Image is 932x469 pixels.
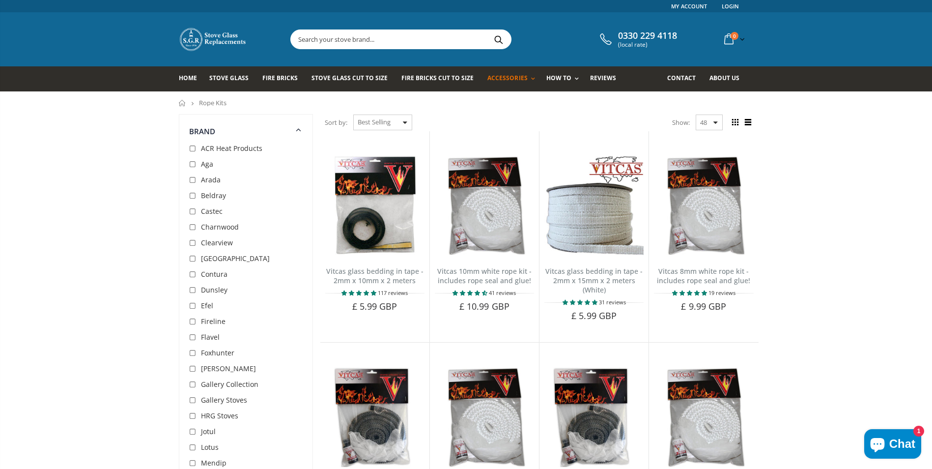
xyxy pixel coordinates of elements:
span: Charnwood [201,222,239,232]
a: How To [546,66,584,91]
span: 0330 229 4118 [618,30,677,41]
span: Grid view [730,117,741,128]
img: Vitcas stove glass bedding in tape [544,156,644,255]
img: Vitcas white rope, glue and gloves kit 6mm [435,367,534,467]
a: Home [179,66,204,91]
span: Dunsley [201,285,227,294]
a: Vitcas 8mm white rope kit - includes rope seal and glue! [657,266,750,285]
span: Jotul [201,427,216,436]
span: Aga [201,159,213,169]
a: Vitcas glass bedding in tape - 2mm x 10mm x 2 meters [326,266,424,285]
span: Contura [201,269,227,279]
span: How To [546,74,571,82]
a: Reviews [590,66,623,91]
a: Stove Glass [209,66,256,91]
a: Accessories [487,66,539,91]
img: Vitcas white rope, glue and gloves kit 3mm [654,367,753,467]
span: [GEOGRAPHIC_DATA] [201,254,270,263]
inbox-online-store-chat: Shopify online store chat [861,429,924,461]
button: Search [488,30,510,49]
span: 4.90 stars [563,298,599,306]
span: Fire Bricks Cut To Size [401,74,474,82]
span: Beldray [201,191,226,200]
span: Efel [201,301,213,310]
span: Fire Bricks [262,74,298,82]
span: Stove Glass Cut To Size [311,74,388,82]
span: Rope Kits [199,98,226,107]
span: Fireline [201,317,226,326]
span: About us [709,74,739,82]
span: 19 reviews [708,289,735,296]
span: £ 10.99 GBP [459,300,509,312]
span: Show: [672,115,690,130]
a: Fire Bricks Cut To Size [401,66,481,91]
span: Clearview [201,238,233,247]
span: Brand [189,126,216,136]
a: Home [179,100,186,106]
img: Vitcas stove glass bedding in tape [325,156,424,255]
img: Vitcas white rope, glue and gloves kit 8mm [654,156,753,255]
a: 0 [720,29,747,49]
span: Sort by: [325,114,347,131]
span: Contact [667,74,696,82]
span: ACR Heat Products [201,144,262,153]
span: £ 5.99 GBP [352,300,397,312]
img: Stove Glass Replacement [179,27,248,52]
span: HRG Stoves [201,411,238,420]
span: Foxhunter [201,348,234,357]
a: Stove Glass Cut To Size [311,66,395,91]
a: Fire Bricks [262,66,305,91]
img: Vitcas white rope, glue and gloves kit 10mm [435,156,534,255]
img: Vitcas black rope, glue and gloves kit 8mm [544,367,644,467]
span: 4.85 stars [341,289,378,296]
span: £ 5.99 GBP [571,310,617,322]
span: 117 reviews [378,289,408,296]
span: Reviews [590,74,616,82]
a: About us [709,66,747,91]
a: 0330 229 4118 (local rate) [597,30,677,48]
span: (local rate) [618,41,677,48]
a: Vitcas glass bedding in tape - 2mm x 15mm x 2 meters (White) [545,266,643,294]
span: Stove Glass [209,74,249,82]
span: 4.66 stars [452,289,489,296]
a: Contact [667,66,703,91]
span: Gallery Stoves [201,395,247,405]
span: Accessories [487,74,527,82]
a: Vitcas 10mm white rope kit - includes rope seal and glue! [437,266,532,285]
span: 0 [731,32,738,40]
input: Search your stove brand... [291,30,621,49]
span: Gallery Collection [201,380,258,389]
span: Castec [201,206,223,216]
span: 31 reviews [599,298,626,306]
span: [PERSON_NAME] [201,364,256,373]
span: Lotus [201,442,219,452]
span: Mendip [201,458,226,468]
span: List view [743,117,754,128]
span: 41 reviews [489,289,516,296]
span: £ 9.99 GBP [681,300,726,312]
span: 4.89 stars [672,289,708,296]
span: Arada [201,175,221,184]
img: Vitcas black rope, glue and gloves kit 10mm [325,367,424,467]
span: Home [179,74,197,82]
span: Flavel [201,332,220,342]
